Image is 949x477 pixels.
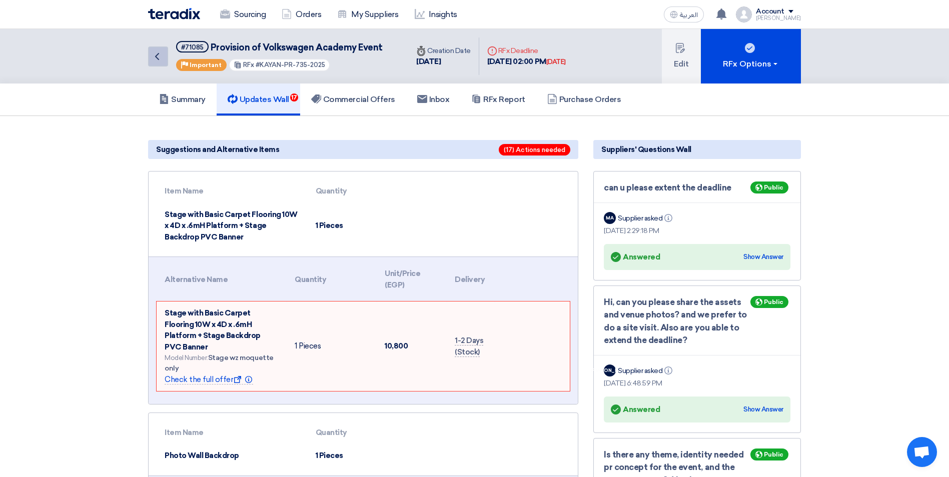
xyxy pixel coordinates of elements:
a: Open chat [907,437,937,467]
a: Commercial Offers [300,83,406,115]
th: Quantity [287,262,377,296]
img: profile_test.png [736,6,752,22]
a: Updates Wall17 [217,83,300,115]
div: can u please extent the deadline [604,181,790,194]
button: العربية [664,6,704,22]
div: [PERSON_NAME] [604,364,616,376]
div: [DATE] 6:48:59 PM [604,378,790,388]
span: Public [764,451,783,458]
a: Insights [407,3,465,25]
h5: Updates Wall [228,94,289,104]
div: Creation Date [416,45,471,56]
h5: Summary [159,94,206,104]
div: Model Number: [165,352,279,373]
img: Teradix logo [148,8,200,19]
a: RFx Report [460,83,536,115]
a: Inbox [406,83,461,115]
div: Answered [611,402,660,416]
th: Quantity [308,179,412,203]
a: Purchase Orders [536,83,632,115]
th: Delivery [447,262,495,296]
span: 10,800 [385,341,408,350]
div: Show Answer [743,404,783,414]
a: Sourcing [212,3,274,25]
span: Suggestions and Alternative Items [156,144,279,155]
div: [DATE] [416,56,471,67]
th: Quantity [308,421,412,444]
div: [DATE] 02:00 PM [487,56,566,67]
h5: Commercial Offers [311,94,395,104]
div: [PERSON_NAME] [756,15,801,21]
span: Check the full offer [165,375,253,384]
div: RFx Options [723,58,779,70]
div: MA [604,212,616,224]
h5: Provision of Volkswagen Academy Event [176,41,383,53]
td: 1 Pieces [287,301,377,391]
button: RFx Options [701,29,801,83]
h5: Purchase Orders [547,94,621,104]
span: 17 [290,93,298,101]
span: 1-2 Days (Stock) [455,336,483,357]
span: Provision of Volkswagen Academy Event [211,42,383,53]
h5: RFx Report [471,94,525,104]
span: RFx [243,61,254,68]
span: Stage wz moquette only [165,353,274,372]
span: Public [764,184,783,191]
div: [DATE] [546,57,566,67]
div: RFx Deadline [487,45,566,56]
span: Suppliers' Questions Wall [601,144,691,155]
div: Account [756,7,784,16]
td: 1 Pieces [308,444,412,467]
a: Summary [148,83,217,115]
span: Important [190,61,222,68]
div: Supplier asked [618,213,674,223]
td: Photo Wall Backdrop [157,444,308,467]
a: My Suppliers [329,3,406,25]
td: Stage with Basic Carpet Flooring 10W x 4D x .6mH Platform + Stage Backdrop PVC Banner [157,203,308,249]
span: #KAYAN-PR-735-2025 [256,61,325,68]
th: Item Name [157,179,308,203]
span: Stage with Basic Carpet Flooring 10W x 4D x .6mH Platform + Stage Backdrop PVC Banner [165,308,261,351]
div: [DATE] 2:29:18 PM [604,225,790,236]
th: Alternative Name [157,262,287,296]
button: Edit [662,29,701,83]
div: Supplier asked [618,365,674,376]
div: #71085 [181,44,204,50]
a: Orders [274,3,329,25]
div: Hi, can you please share the assets and venue photos? and we prefer to do a site visit. Also are ... [604,296,790,347]
h5: Inbox [417,94,450,104]
td: 1 Pieces [308,203,412,249]
th: Unit/Price (EGP) [377,262,447,296]
span: العربية [680,11,698,18]
div: Show Answer [743,252,783,262]
div: Answered [611,250,660,264]
span: (17) Actions needed [499,144,570,155]
th: Item Name [157,421,308,444]
span: Public [764,298,783,305]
